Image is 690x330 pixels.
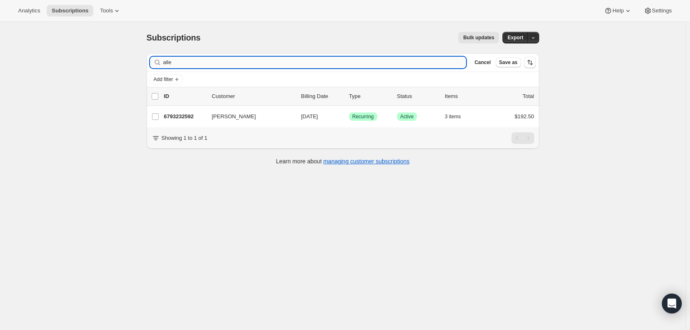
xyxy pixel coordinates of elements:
span: 3 items [445,113,461,120]
span: Help [612,7,623,14]
nav: Pagination [512,132,534,144]
button: Sort the results [524,57,536,68]
p: Learn more about [276,157,409,165]
span: Settings [652,7,672,14]
p: 6793232592 [164,112,205,121]
button: Analytics [13,5,45,17]
div: Items [445,92,486,100]
p: Customer [212,92,295,100]
input: Filter subscribers [163,57,466,68]
span: [PERSON_NAME] [212,112,256,121]
span: Export [507,34,523,41]
span: [DATE] [301,113,318,120]
p: ID [164,92,205,100]
button: Settings [639,5,677,17]
div: Open Intercom Messenger [662,294,682,313]
div: 6793232592[PERSON_NAME][DATE]SuccessRecurringSuccessActive3 items$192.50 [164,111,534,122]
span: Bulk updates [463,34,494,41]
span: Recurring [352,113,374,120]
div: Type [349,92,390,100]
span: Add filter [154,76,173,83]
span: Save as [499,59,518,66]
button: Subscriptions [47,5,93,17]
p: Billing Date [301,92,343,100]
a: managing customer subscriptions [323,158,409,165]
div: IDCustomerBilling DateTypeStatusItemsTotal [164,92,534,100]
span: Analytics [18,7,40,14]
button: Add filter [150,74,183,84]
span: Tools [100,7,113,14]
p: Status [397,92,438,100]
button: Cancel [471,57,494,67]
button: 3 items [445,111,470,122]
button: Export [502,32,528,43]
p: Total [523,92,534,100]
span: Subscriptions [52,7,88,14]
span: Active [400,113,414,120]
button: Bulk updates [458,32,499,43]
button: [PERSON_NAME] [207,110,290,123]
span: Subscriptions [147,33,201,42]
p: Showing 1 to 1 of 1 [162,134,207,142]
button: Tools [95,5,126,17]
button: Save as [496,57,521,67]
button: Help [599,5,637,17]
span: $192.50 [515,113,534,120]
span: Cancel [474,59,490,66]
